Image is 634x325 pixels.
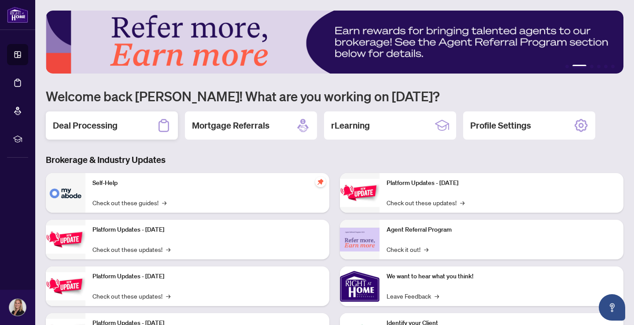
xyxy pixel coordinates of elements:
a: Leave Feedback→ [387,291,439,301]
button: 2 [572,65,586,68]
img: Profile Icon [9,299,26,316]
img: Platform Updates - July 21, 2025 [46,272,85,300]
img: Platform Updates - September 16, 2025 [46,225,85,253]
button: 6 [611,65,615,68]
h2: Mortgage Referrals [192,119,269,132]
span: → [166,291,170,301]
a: Check out these updates!→ [92,244,170,254]
p: We want to hear what you think! [387,272,616,281]
img: Agent Referral Program [340,228,380,252]
a: Check out these updates!→ [387,198,464,207]
img: We want to hear what you think! [340,266,380,306]
p: Agent Referral Program [387,225,616,235]
span: → [435,291,439,301]
button: 5 [604,65,608,68]
button: Open asap [599,294,625,321]
img: logo [7,7,28,23]
a: Check out these guides!→ [92,198,166,207]
span: → [460,198,464,207]
h2: rLearning [331,119,370,132]
a: Check it out!→ [387,244,428,254]
p: Platform Updates - [DATE] [92,272,322,281]
span: → [162,198,166,207]
p: Self-Help [92,178,322,188]
a: Check out these updates!→ [92,291,170,301]
span: → [166,244,170,254]
button: 3 [590,65,593,68]
h3: Brokerage & Industry Updates [46,154,623,166]
span: pushpin [315,177,326,187]
button: 1 [565,65,569,68]
h2: Profile Settings [470,119,531,132]
button: 4 [597,65,601,68]
p: Platform Updates - [DATE] [92,225,322,235]
img: Platform Updates - June 23, 2025 [340,179,380,207]
img: Slide 1 [46,11,623,74]
h1: Welcome back [PERSON_NAME]! What are you working on [DATE]? [46,88,623,104]
span: → [424,244,428,254]
h2: Deal Processing [53,119,118,132]
p: Platform Updates - [DATE] [387,178,616,188]
img: Self-Help [46,173,85,213]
